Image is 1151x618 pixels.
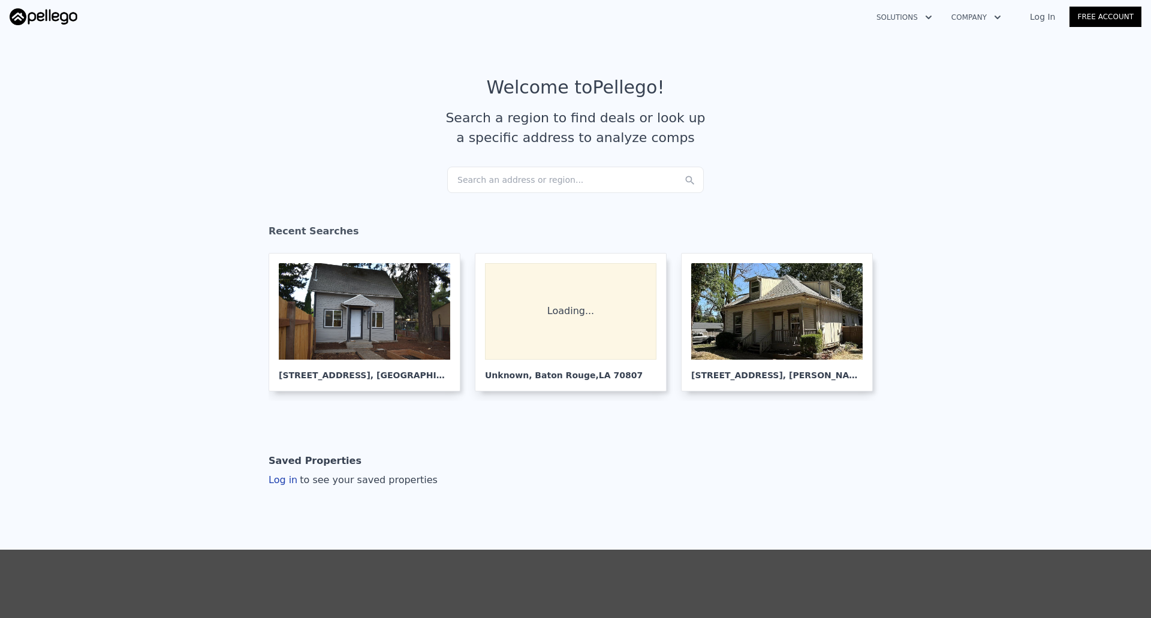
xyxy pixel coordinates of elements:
div: Recent Searches [269,215,882,253]
button: Solutions [867,7,942,28]
a: [STREET_ADDRESS], [PERSON_NAME] [681,253,882,391]
div: [STREET_ADDRESS] , [PERSON_NAME] [691,360,863,381]
a: Log In [1016,11,1069,23]
div: Loading... [485,263,656,360]
div: Saved Properties [269,449,361,473]
a: Free Account [1069,7,1141,27]
div: Search a region to find deals or look up a specific address to analyze comps [441,108,710,147]
div: Log in [269,473,438,487]
img: Pellego [10,8,77,25]
span: , LA 70807 [596,370,643,380]
a: Loading... Unknown, Baton Rouge,LA 70807 [475,253,676,391]
div: Welcome to Pellego ! [487,77,665,98]
div: Search an address or region... [447,167,704,193]
div: Unknown , Baton Rouge [485,360,656,381]
div: [STREET_ADDRESS] , [GEOGRAPHIC_DATA] [279,360,450,381]
a: [STREET_ADDRESS], [GEOGRAPHIC_DATA] [269,253,470,391]
span: to see your saved properties [297,474,438,486]
button: Company [942,7,1011,28]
